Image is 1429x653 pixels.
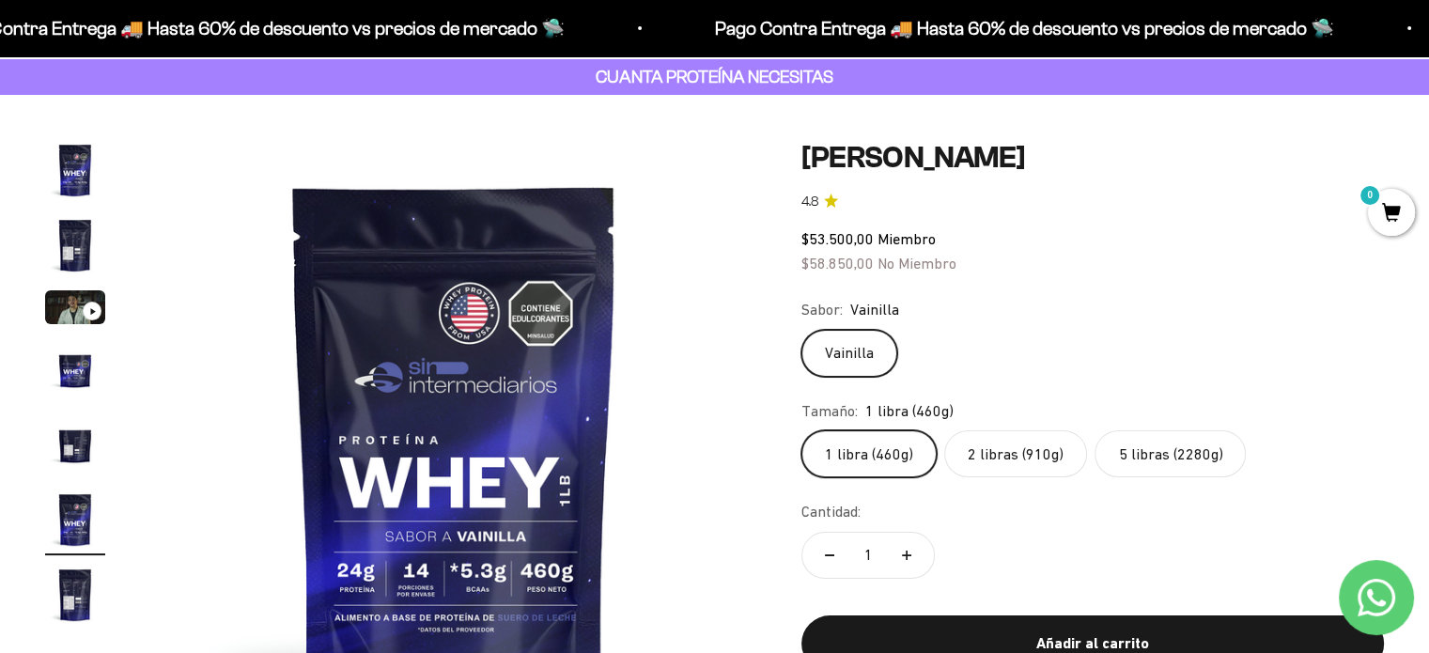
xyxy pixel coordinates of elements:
label: Cantidad: [801,500,861,524]
button: Ir al artículo 3 [45,290,105,330]
span: 1 libra (460g) [865,399,954,424]
span: 4.8 [801,192,818,212]
img: Proteína Whey - Vainilla [45,140,105,200]
button: Reducir cantidad [802,533,857,578]
a: 4.84.8 de 5.0 estrellas [801,192,1384,212]
button: Ir al artículo 2 [45,215,105,281]
button: Aumentar cantidad [879,533,934,578]
legend: Sabor: [801,298,843,322]
span: No Miembro [878,255,956,272]
button: Ir al artículo 6 [45,490,105,555]
img: Proteína Whey - Vainilla [45,414,105,474]
h1: [PERSON_NAME] [801,140,1384,176]
a: 0 [1368,204,1415,225]
span: $58.850,00 [801,255,874,272]
button: Ir al artículo 1 [45,140,105,206]
legend: Tamaño: [801,399,858,424]
strong: CUANTA PROTEÍNA NECESITAS [596,67,833,86]
mark: 0 [1359,184,1381,207]
span: Vainilla [850,298,899,322]
img: Proteína Whey - Vainilla [45,215,105,275]
button: Ir al artículo 5 [45,414,105,480]
img: Proteína Whey - Vainilla [45,490,105,550]
span: $53.500,00 [801,230,874,247]
p: Pago Contra Entrega 🚚 Hasta 60% de descuento vs precios de mercado 🛸 [713,13,1332,43]
button: Ir al artículo 4 [45,339,105,405]
img: Proteína Whey - Vainilla [45,339,105,399]
span: Miembro [878,230,936,247]
img: Proteína Whey - Vainilla [45,565,105,625]
button: Ir al artículo 7 [45,565,105,630]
